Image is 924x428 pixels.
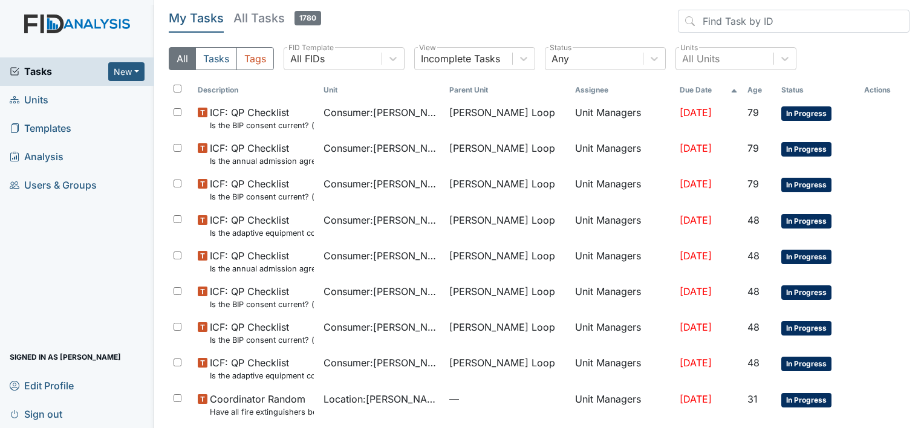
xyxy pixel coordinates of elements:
span: [PERSON_NAME] Loop [449,177,555,191]
small: Is the BIP consent current? (document the date, BIP number in the comment section) [210,120,314,131]
span: Sign out [10,404,62,423]
a: Tasks [10,64,108,79]
span: Consumer : [PERSON_NAME], Shekeyra [324,141,440,155]
span: ICF: QP Checklist Is the adaptive equipment consent current? (document the date in the comment se... [210,213,314,239]
span: ICF: QP Checklist Is the annual admission agreement current? (document the date in the comment se... [210,141,314,167]
span: [DATE] [680,393,712,405]
span: Units [10,91,48,109]
span: In Progress [781,106,831,121]
span: Edit Profile [10,376,74,395]
span: [DATE] [680,357,712,369]
td: Unit Managers [570,244,675,279]
span: [PERSON_NAME] Loop [449,320,555,334]
button: Tags [236,47,274,70]
span: 79 [747,106,759,118]
span: Consumer : [PERSON_NAME], Shekeyra [324,213,440,227]
span: Consumer : [PERSON_NAME] [324,105,440,120]
small: Is the annual admission agreement current? (document the date in the comment section) [210,263,314,274]
span: Consumer : [PERSON_NAME], Shekeyra [324,284,440,299]
span: [PERSON_NAME] Loop [449,105,555,120]
span: 48 [747,250,760,262]
span: Consumer : [PERSON_NAME] [324,355,440,370]
span: [PERSON_NAME] Loop [449,141,555,155]
td: Unit Managers [570,351,675,386]
span: [PERSON_NAME] Loop [449,213,555,227]
h5: All Tasks [233,10,321,27]
span: [PERSON_NAME] Loop [449,355,555,370]
small: Is the BIP consent current? (document the date, BIP number in the comment section) [210,334,314,346]
input: Toggle All Rows Selected [174,85,181,92]
span: 48 [747,321,760,333]
span: [PERSON_NAME] Loop [449,248,555,263]
span: In Progress [781,321,831,336]
td: Unit Managers [570,208,675,244]
td: Unit Managers [570,279,675,315]
button: Tasks [195,47,237,70]
span: ICF: QP Checklist Is the BIP consent current? (document the date, BIP number in the comment section) [210,105,314,131]
span: 79 [747,142,759,154]
span: 1780 [294,11,321,25]
span: Location : [PERSON_NAME] Loop [324,392,440,406]
span: Consumer : [PERSON_NAME], Shekeyra [324,177,440,191]
span: 31 [747,393,758,405]
span: ICF: QP Checklist Is the annual admission agreement current? (document the date in the comment se... [210,248,314,274]
span: 48 [747,285,760,297]
div: Any [551,51,569,66]
span: ICF: QP Checklist Is the adaptive equipment consent current? (document the date in the comment se... [210,355,314,381]
th: Toggle SortBy [776,80,859,100]
div: All FIDs [290,51,325,66]
input: Find Task by ID [678,10,909,33]
small: Is the BIP consent current? (document the date, BIP number in the comment section) [210,299,314,310]
small: Is the annual admission agreement current? (document the date in the comment section) [210,155,314,167]
span: — [449,392,565,406]
span: Signed in as [PERSON_NAME] [10,348,121,366]
span: In Progress [781,393,831,407]
span: [DATE] [680,285,712,297]
span: [DATE] [680,106,712,118]
h5: My Tasks [169,10,224,27]
span: Consumer : [PERSON_NAME], Shekeyra [324,248,440,263]
small: Is the adaptive equipment consent current? (document the date in the comment section) [210,227,314,239]
th: Toggle SortBy [444,80,570,100]
span: Templates [10,119,71,138]
span: 79 [747,178,759,190]
button: All [169,47,196,70]
span: In Progress [781,285,831,300]
span: ICF: QP Checklist Is the BIP consent current? (document the date, BIP number in the comment section) [210,284,314,310]
span: [PERSON_NAME] Loop [449,284,555,299]
span: [DATE] [680,250,712,262]
span: In Progress [781,142,831,157]
small: Have all fire extinguishers been inspected? [210,406,314,418]
th: Assignee [570,80,675,100]
span: ICF: QP Checklist Is the BIP consent current? (document the date, BIP number in the comment section) [210,177,314,203]
span: Users & Groups [10,176,97,195]
small: Is the BIP consent current? (document the date, BIP number in the comment section) [210,191,314,203]
span: 48 [747,214,760,226]
span: In Progress [781,357,831,371]
span: Consumer : [PERSON_NAME] [324,320,440,334]
th: Toggle SortBy [193,80,319,100]
span: In Progress [781,178,831,192]
span: ICF: QP Checklist Is the BIP consent current? (document the date, BIP number in the comment section) [210,320,314,346]
div: All Units [682,51,720,66]
th: Toggle SortBy [675,80,743,100]
span: In Progress [781,214,831,229]
td: Unit Managers [570,387,675,423]
span: Analysis [10,148,63,166]
td: Unit Managers [570,136,675,172]
span: Coordinator Random Have all fire extinguishers been inspected? [210,392,314,418]
td: Unit Managers [570,100,675,136]
th: Toggle SortBy [319,80,444,100]
span: [DATE] [680,214,712,226]
span: [DATE] [680,142,712,154]
div: Type filter [169,47,274,70]
th: Toggle SortBy [743,80,776,100]
span: [DATE] [680,178,712,190]
span: 48 [747,357,760,369]
button: New [108,62,145,81]
td: Unit Managers [570,315,675,351]
span: In Progress [781,250,831,264]
small: Is the adaptive equipment consent current? (document the date in the comment section) [210,370,314,381]
th: Actions [859,80,909,100]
